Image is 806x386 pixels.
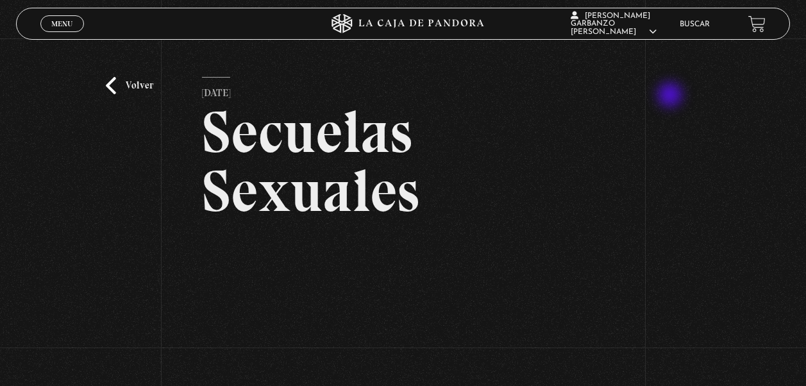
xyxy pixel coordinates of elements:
a: Volver [106,77,153,94]
p: [DATE] [202,77,230,103]
span: Menu [51,20,72,28]
span: Cerrar [47,31,78,40]
a: View your shopping cart [748,15,766,33]
span: [PERSON_NAME] Garbanzo [PERSON_NAME] [571,12,657,36]
a: Buscar [680,21,710,28]
h2: Secuelas Sexuales [202,103,605,221]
